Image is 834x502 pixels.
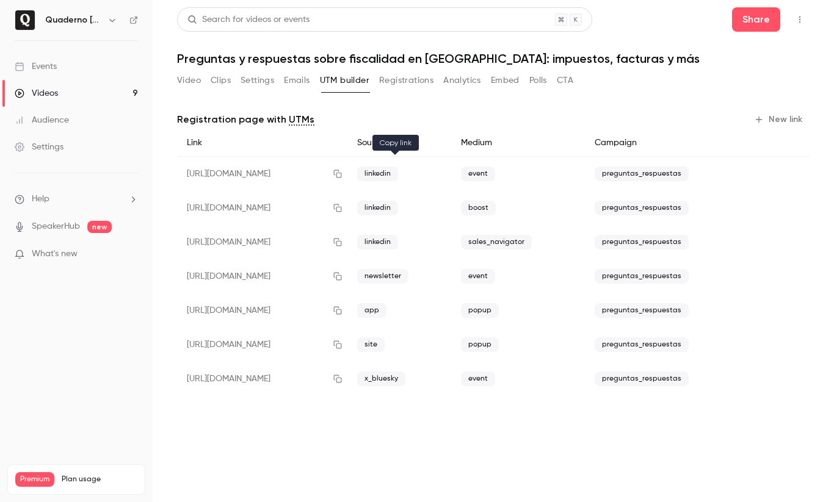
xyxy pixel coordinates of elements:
[15,141,63,153] div: Settings
[595,167,689,181] span: preguntas_respuestas
[585,129,752,157] div: Campaign
[595,269,689,284] span: preguntas_respuestas
[749,110,810,129] button: New link
[461,167,495,181] span: event
[461,269,495,284] span: event
[284,71,310,90] button: Emails
[320,71,369,90] button: UTM builder
[177,129,347,157] div: Link
[45,14,103,26] h6: Quaderno [GEOGRAPHIC_DATA]
[491,71,520,90] button: Embed
[461,235,532,249] span: sales_navigator
[15,87,58,99] div: Videos
[451,129,584,157] div: Medium
[87,221,112,233] span: new
[595,201,689,215] span: preguntas_respuestas
[347,129,452,157] div: Source
[461,337,499,352] span: popup
[357,235,398,249] span: linkedin
[461,201,496,215] span: boost
[177,225,347,259] div: [URL][DOMAIN_NAME]
[732,7,780,32] button: Share
[557,71,573,90] button: CTA
[461,303,499,318] span: popup
[177,112,314,127] p: Registration page with
[595,303,689,318] span: preguntas_respuestas
[289,112,314,127] a: UTMs
[187,13,310,26] div: Search for videos or events
[357,167,398,181] span: linkedin
[241,71,274,90] button: Settings
[211,71,231,90] button: Clips
[790,10,810,29] button: Top Bar Actions
[357,371,405,386] span: x_bluesky
[177,51,810,66] h1: Preguntas y respuestas sobre fiscalidad en [GEOGRAPHIC_DATA]: impuestos, facturas y más
[177,259,347,293] div: [URL][DOMAIN_NAME]
[357,303,386,318] span: app
[32,193,49,206] span: Help
[595,371,689,386] span: preguntas_respuestas
[595,337,689,352] span: preguntas_respuestas
[62,475,137,484] span: Plan usage
[461,371,495,386] span: event
[15,10,35,30] img: Quaderno España
[177,328,347,362] div: [URL][DOMAIN_NAME]
[357,201,398,215] span: linkedin
[357,269,408,284] span: newsletter
[177,157,347,192] div: [URL][DOMAIN_NAME]
[379,71,433,90] button: Registrations
[15,60,57,73] div: Events
[123,249,138,260] iframe: Noticeable Trigger
[357,337,385,352] span: site
[32,220,80,233] a: SpeakerHub
[15,193,138,206] li: help-dropdown-opener
[177,191,347,225] div: [URL][DOMAIN_NAME]
[595,235,689,249] span: preguntas_respuestas
[529,71,547,90] button: Polls
[32,248,78,260] span: What's new
[177,362,347,396] div: [URL][DOMAIN_NAME]
[177,293,347,328] div: [URL][DOMAIN_NAME]
[177,71,201,90] button: Video
[15,472,54,487] span: Premium
[443,71,481,90] button: Analytics
[15,114,69,126] div: Audience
